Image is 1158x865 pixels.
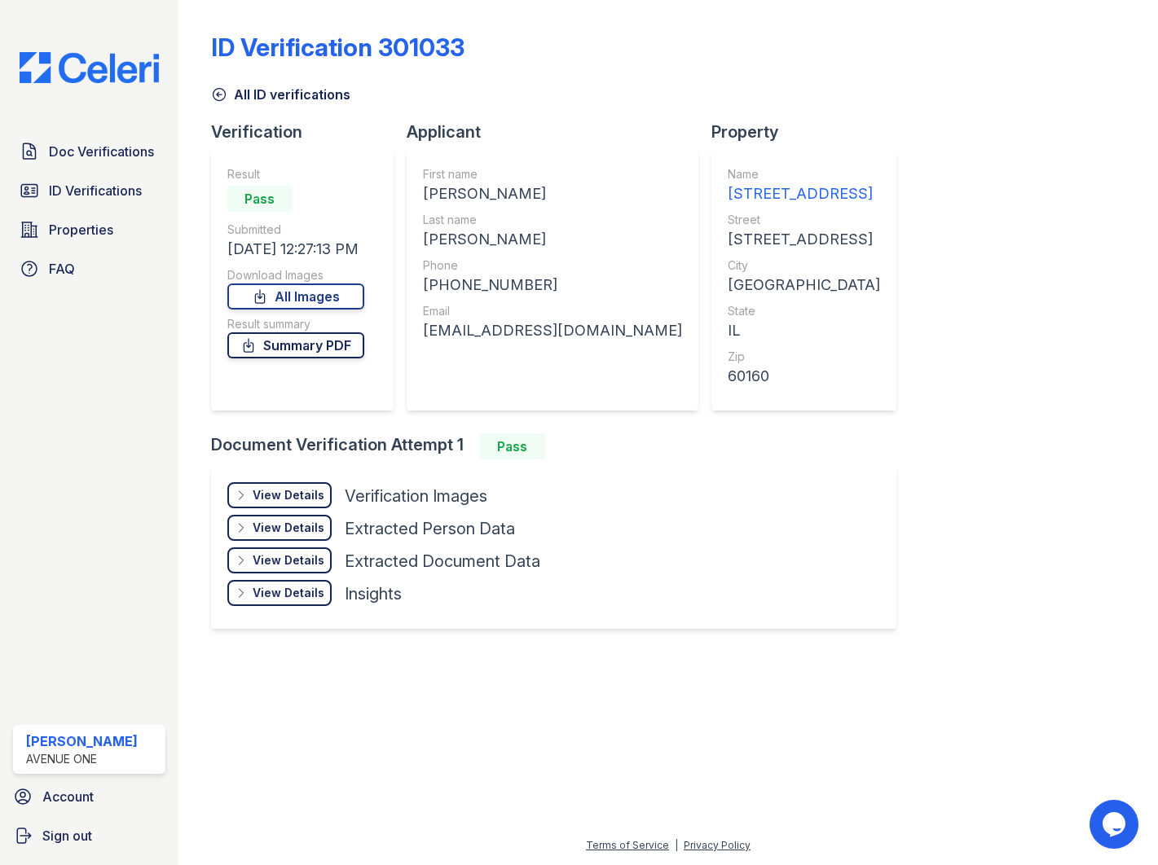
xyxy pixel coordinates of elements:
div: Document Verification Attempt 1 [211,433,909,459]
div: Avenue One [26,751,138,767]
a: Privacy Policy [684,839,751,851]
iframe: chat widget [1090,800,1142,849]
div: Insights [345,582,402,605]
span: FAQ [49,259,75,279]
div: View Details [253,487,324,503]
div: [PERSON_NAME] [26,731,138,751]
div: ID Verification 301033 [211,33,465,62]
span: Account [42,787,94,806]
a: Doc Verifications [13,135,165,168]
div: Extracted Document Data [345,550,540,573]
a: Terms of Service [586,839,669,851]
div: Name [728,166,880,182]
div: Pass [480,433,545,459]
div: Submitted [227,222,364,238]
div: [PHONE_NUMBER] [423,274,682,296]
div: Last name [423,212,682,228]
div: Property [711,121,909,143]
span: Doc Verifications [49,142,154,161]
div: [STREET_ADDRESS] [728,228,880,251]
div: | [675,839,678,851]
div: [GEOGRAPHIC_DATA] [728,274,880,296]
div: View Details [253,552,324,569]
div: Zip [728,349,880,365]
div: [EMAIL_ADDRESS][DOMAIN_NAME] [423,319,682,342]
div: Email [423,303,682,319]
div: City [728,257,880,274]
a: All ID verifications [211,85,350,104]
a: Properties [13,213,165,246]
div: First name [423,166,682,182]
a: Name [STREET_ADDRESS] [728,166,880,205]
div: IL [728,319,880,342]
a: Sign out [7,819,172,852]
div: Applicant [407,121,711,143]
div: Verification Images [345,485,487,507]
div: View Details [253,520,324,536]
a: Account [7,780,172,813]
div: [PERSON_NAME] [423,182,682,205]
div: Street [728,212,880,228]
div: Download Images [227,267,364,283]
div: [DATE] 12:27:13 PM [227,238,364,261]
div: State [728,303,880,319]
img: CE_Logo_Blue-a8612792a0a2168367f1c8372b55b34899dd931a85d93a1a3d3e32e68fde9ad4.png [7,52,172,83]
a: FAQ [13,252,165,285]
div: Pass [227,186,293,212]
div: Result summary [227,316,364,332]
div: 60160 [728,365,880,388]
a: Summary PDF [227,332,364,358]
span: ID Verifications [49,181,142,200]
span: Sign out [42,826,92,845]
div: Extracted Person Data [345,517,515,540]
div: [PERSON_NAME] [423,228,682,251]
div: [STREET_ADDRESS] [728,182,880,205]
a: ID Verifications [13,174,165,207]
a: All Images [227,283,364,310]
span: Properties [49,220,113,239]
div: Phone [423,257,682,274]
div: View Details [253,585,324,601]
div: Verification [211,121,407,143]
div: Result [227,166,364,182]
